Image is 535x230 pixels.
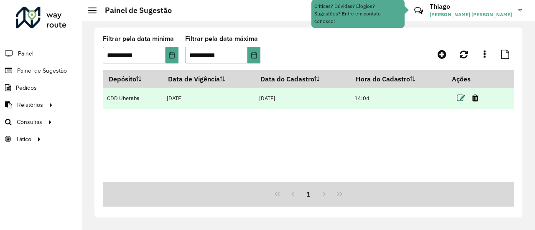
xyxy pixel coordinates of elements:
th: Data do Cadastro [255,70,350,88]
span: [PERSON_NAME] [PERSON_NAME] [430,11,512,18]
h2: Painel de Sugestão [97,6,172,15]
td: 14:04 [350,88,446,109]
button: Choose Date [247,47,260,63]
th: Depósito [103,70,163,88]
a: Editar [457,92,465,104]
th: Data de Vigência [163,70,255,88]
a: Excluir [472,92,479,104]
td: CDD Uberaba [103,88,163,109]
button: 1 [301,186,316,202]
button: Choose Date [166,47,178,63]
span: Tático [16,135,31,144]
label: Filtrar pela data máxima [185,34,258,44]
td: [DATE] [163,88,255,109]
span: Painel de Sugestão [17,66,67,75]
th: Ações [446,70,496,88]
th: Hora do Cadastro [350,70,446,88]
td: [DATE] [255,88,350,109]
label: Filtrar pela data mínima [103,34,174,44]
span: Painel [18,49,33,58]
span: Relatórios [17,101,43,109]
span: Consultas [17,118,42,126]
h3: Thiago [430,3,512,10]
span: Pedidos [16,83,37,92]
a: Contato Rápido [410,2,428,20]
